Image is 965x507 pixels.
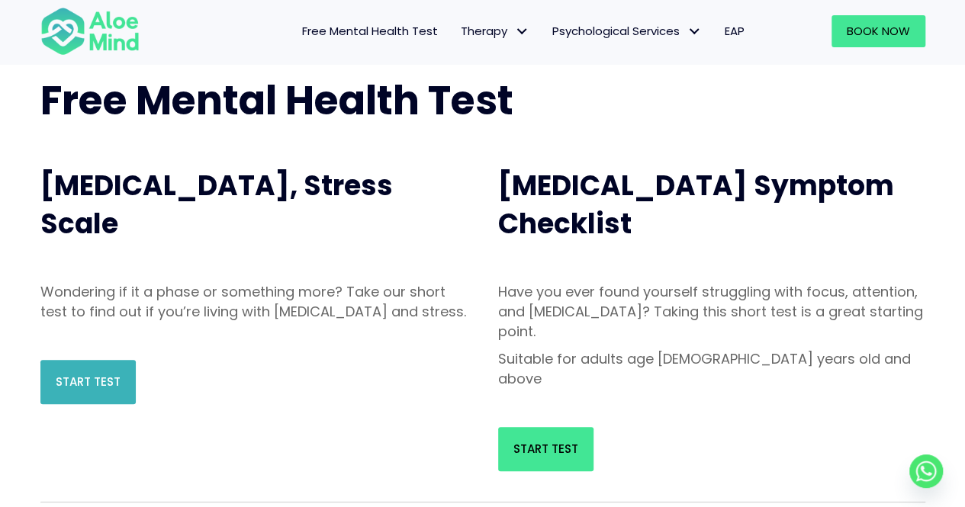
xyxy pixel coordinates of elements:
span: Therapy: submenu [511,21,533,43]
a: Free Mental Health Test [291,15,449,47]
p: Have you ever found yourself struggling with focus, attention, and [MEDICAL_DATA]? Taking this sh... [498,282,925,342]
span: EAP [725,23,745,39]
span: Free Mental Health Test [302,23,438,39]
a: Book Now [832,15,925,47]
span: Start Test [56,374,121,390]
a: EAP [713,15,756,47]
span: Psychological Services [552,23,702,39]
span: Start Test [513,441,578,457]
span: [MEDICAL_DATA], Stress Scale [40,166,393,243]
p: Wondering if it a phase or something more? Take our short test to find out if you’re living with ... [40,282,468,322]
span: [MEDICAL_DATA] Symptom Checklist [498,166,894,243]
span: Psychological Services: submenu [684,21,706,43]
nav: Menu [159,15,756,47]
a: Whatsapp [909,454,943,488]
a: Start Test [498,427,593,471]
span: Book Now [847,23,910,39]
a: Psychological ServicesPsychological Services: submenu [541,15,713,47]
img: Aloe mind Logo [40,6,140,56]
a: Start Test [40,360,136,404]
a: TherapyTherapy: submenu [449,15,541,47]
span: Free Mental Health Test [40,72,513,128]
span: Therapy [461,23,529,39]
p: Suitable for adults age [DEMOGRAPHIC_DATA] years old and above [498,349,925,389]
